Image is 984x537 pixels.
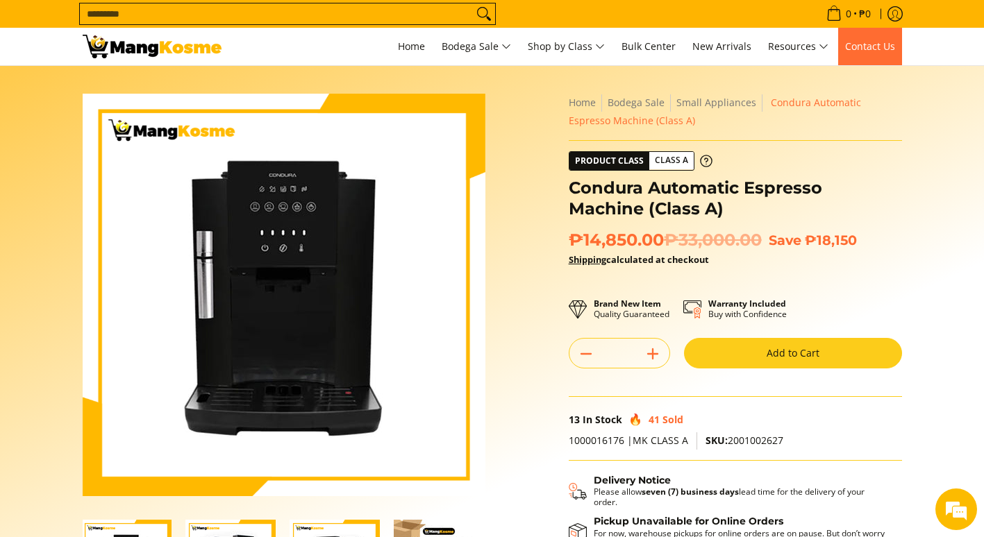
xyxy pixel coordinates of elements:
span: Resources [768,38,828,56]
a: Product Class Class A [569,151,712,171]
img: Condura Automatic Espresso Machine - Pamasko Sale l Mang Kosme [83,35,222,58]
textarea: Type your message and hit 'Enter' [7,379,265,427]
p: Quality Guaranteed [594,298,669,319]
a: Shop by Class [521,28,612,65]
del: ₱33,000.00 [664,230,762,250]
span: We're online! [81,175,192,315]
span: Condura Automatic Espresso Machine (Class A) [569,96,861,127]
a: Contact Us [838,28,902,65]
strong: Pickup Unavailable for Online Orders [594,515,783,527]
h1: Condura Automatic Espresso Machine (Class A) [569,178,902,219]
nav: Breadcrumbs [569,94,902,130]
div: Minimize live chat window [228,7,261,40]
span: ₱0 [857,9,873,19]
a: Shipping [569,253,606,266]
button: Shipping & Delivery [569,475,888,508]
span: 1000016176 |MK CLASS A [569,434,688,447]
button: Search [473,3,495,24]
span: Class A [649,152,694,169]
strong: Warranty Included [708,298,786,309]
strong: Delivery Notice [594,474,671,486]
strong: Brand New Item [594,298,661,309]
span: ₱14,850.00 [569,230,762,250]
span: 41 [649,413,660,426]
a: Bulk Center [615,28,683,65]
span: ₱18,150 [805,232,857,248]
span: SKU: [706,434,728,447]
a: Bodega Sale [608,96,665,109]
span: Product Class [569,152,649,170]
span: Bodega Sale [442,38,511,56]
a: Home [569,96,596,109]
span: Shop by Class [528,38,605,56]
a: Bodega Sale [435,28,518,65]
span: Home [398,40,425,53]
span: Bulk Center [622,40,676,53]
button: Add to Cart [684,338,902,368]
button: Add [636,343,669,365]
span: 0 [844,9,853,19]
span: Contact Us [845,40,895,53]
button: Subtract [569,343,603,365]
div: Chat with us now [72,78,233,96]
span: Sold [662,413,683,426]
p: Please allow lead time for the delivery of your order. [594,486,888,507]
a: New Arrivals [685,28,758,65]
span: In Stock [583,413,622,426]
strong: calculated at checkout [569,253,709,266]
a: Small Appliances [676,96,756,109]
strong: seven (7) business days [642,486,739,497]
span: 2001002627 [706,434,783,447]
span: New Arrivals [692,40,751,53]
img: Condura Automatic Espresso Machine (Class A) [83,94,485,496]
p: Buy with Confidence [708,298,787,319]
a: Resources [761,28,835,65]
nav: Main Menu [235,28,902,65]
span: • [822,6,875,22]
span: Save [769,232,801,248]
a: Home [391,28,432,65]
span: 13 [569,413,580,426]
